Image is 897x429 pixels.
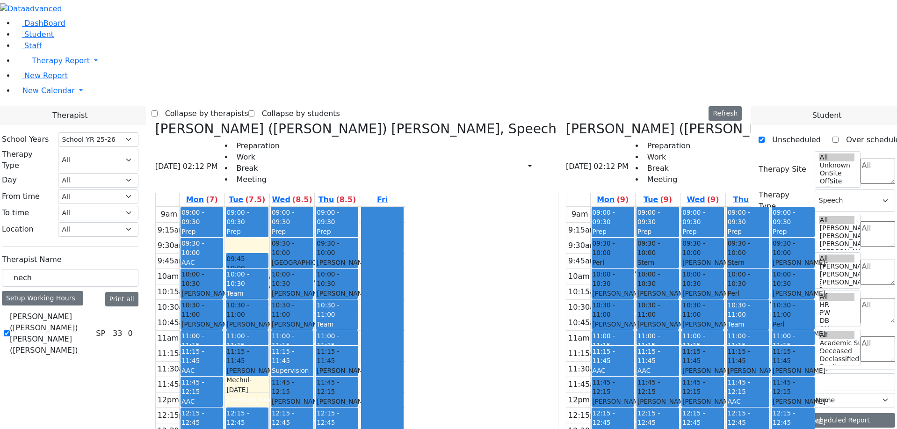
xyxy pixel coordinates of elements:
a: Student [15,30,54,39]
option: Academic Support [819,339,854,347]
span: 11:45 - 12:15 [728,378,750,395]
div: 10:15am [566,286,604,298]
div: 11:15am [156,348,193,359]
option: [PERSON_NAME] 2 [819,248,854,256]
button: Refresh [709,106,742,121]
span: Staff [24,41,42,50]
label: Day [2,175,17,186]
div: Report [536,159,541,175]
span: 12:15 - 12:45 [181,409,204,426]
div: 12:15pm [156,410,193,421]
a: September 4, 2025 [731,193,765,206]
span: 09:00 - 09:30 [682,209,705,225]
span: 10:00 - 10:30 [272,269,312,289]
span: 11:00 - 11:15 [682,332,705,349]
label: (8.5) [292,194,312,205]
div: [PERSON_NAME] [227,320,268,339]
li: Preparation [644,140,690,152]
div: 11:45am [156,379,193,390]
span: 11:15 - 11:45 [682,347,723,366]
div: 11am [566,333,592,344]
option: HR [819,301,854,309]
div: 10am [156,271,181,282]
textarea: Search [861,298,895,323]
span: - [DATE] [773,367,828,384]
div: [PERSON_NAME] Mechul [317,258,357,286]
div: 11:30am [566,364,604,375]
a: September 3, 2025 [685,193,721,206]
a: September 5, 2025 [375,193,390,206]
span: 11:15 - 11:45 [181,348,204,364]
div: [PERSON_NAME] [682,320,723,339]
option: All [819,216,854,224]
label: (9) [616,194,629,205]
option: [PERSON_NAME] 5 [819,224,854,232]
span: 10:00 - 10:30 [593,269,633,289]
span: DashBoard [24,19,65,28]
div: [PERSON_NAME] [272,320,312,339]
div: Prep [593,227,633,236]
span: 10:30 - 11:00 [637,300,678,320]
div: 10:45am [156,317,193,328]
div: Perl [PERSON_NAME] [773,320,814,348]
li: Meeting [644,174,690,185]
option: [PERSON_NAME] 4 [819,270,854,278]
span: [GEOGRAPHIC_DATA] [272,258,339,267]
li: Meeting [233,174,280,185]
a: September 3, 2025 [270,193,314,206]
label: Unscheduled [765,132,821,147]
span: 10:00 - 10:30 [728,269,768,289]
div: 11:45am [566,379,604,390]
span: 11:00 - 11:15 [593,332,615,349]
div: 12pm [566,394,592,406]
div: Prep [317,227,357,236]
span: 11:00 - 11:15 [272,332,294,349]
span: 09:00 - 09:30 [317,209,339,225]
span: 09:00 - 09:30 [181,209,204,225]
div: [PERSON_NAME] [637,397,678,416]
div: Setup Working Hours [2,291,83,305]
div: [PERSON_NAME] [227,395,268,405]
option: Deceased [819,347,854,355]
label: Therapist Name [2,254,62,265]
div: 9am [159,209,180,220]
div: [PERSON_NAME] [317,397,357,416]
div: Prep [773,227,814,236]
span: 12:15 - 12:45 [317,409,339,426]
span: 11:15 - 11:45 [593,348,615,364]
option: All [819,254,854,262]
div: [PERSON_NAME] [773,366,814,385]
a: Therapy Report [15,51,897,70]
span: 10:00 - 10:30 [637,269,678,289]
span: - [DATE] [773,398,828,414]
a: New Calendar [15,81,897,100]
span: - [DATE] [773,330,828,347]
div: Prep [682,227,723,236]
a: September 1, 2025 [184,193,220,206]
div: Perl [PERSON_NAME] [728,289,768,317]
span: New Report [24,71,68,80]
div: [PERSON_NAME] [272,397,312,416]
li: Preparation [233,140,280,152]
span: 11:00 - 11:15 [317,332,339,349]
div: 10:45am [566,317,604,328]
span: 12:15 - 12:45 [593,409,615,426]
input: Search [759,373,895,391]
span: 11:45 - 12:15 [593,378,633,397]
option: [PERSON_NAME] 3 [819,278,854,286]
div: Prep [227,227,268,236]
div: 9:15am [566,225,599,236]
span: 10:30 - 11:00 [682,300,723,320]
span: 09:30 - 10:00 [773,239,814,258]
span: 10:30 - 11:00 [593,300,633,320]
option: All [819,293,854,301]
span: 10:00 - 10:30 [773,269,814,289]
span: 11:15 - 11:45 [773,347,814,366]
div: [PERSON_NAME] [682,258,723,277]
span: 09:30 - 10:00 [317,239,357,258]
span: New Calendar [22,86,75,95]
div: 11:30am [156,364,193,375]
option: Declines [819,363,854,371]
div: Team Meeting [728,320,768,339]
span: 11:15 - 11:45 [272,348,294,364]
